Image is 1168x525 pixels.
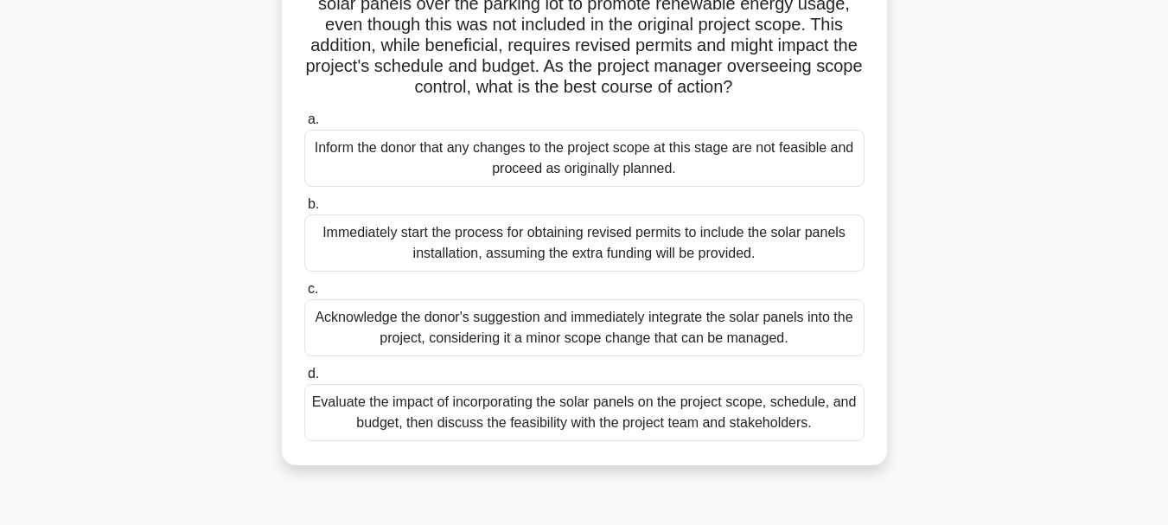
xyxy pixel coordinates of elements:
div: Acknowledge the donor's suggestion and immediately integrate the solar panels into the project, c... [304,299,865,356]
span: b. [308,196,319,211]
span: c. [308,281,318,296]
div: Evaluate the impact of incorporating the solar panels on the project scope, schedule, and budget,... [304,384,865,441]
span: a. [308,112,319,126]
div: Immediately start the process for obtaining revised permits to include the solar panels installat... [304,214,865,272]
span: d. [308,366,319,381]
div: Inform the donor that any changes to the project scope at this stage are not feasible and proceed... [304,130,865,187]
